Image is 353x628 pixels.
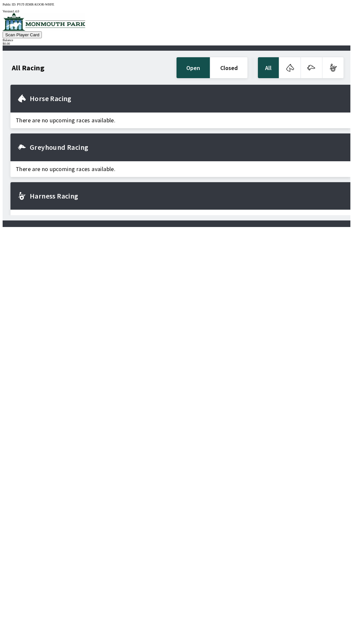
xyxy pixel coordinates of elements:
h2: Harness Racing [30,193,345,199]
button: open [176,57,210,78]
div: Balance [3,38,350,42]
button: All [258,57,279,78]
span: There are no upcoming races available. [10,161,350,177]
h2: Greyhound Racing [30,145,345,150]
span: There are no upcoming races available. [10,113,350,128]
h1: All Racing [12,65,44,70]
button: closed [210,57,247,78]
div: Public ID: [3,3,350,6]
span: PYJT-JEMR-KOOR-WHFE [17,3,54,6]
img: venue logo [3,13,85,31]
span: There are no upcoming races available. [10,210,350,225]
div: $ 0.00 [3,42,350,45]
div: Version 1.4.0 [3,9,350,13]
h2: Horse Racing [30,96,345,101]
button: Scan Player Card [3,31,42,38]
